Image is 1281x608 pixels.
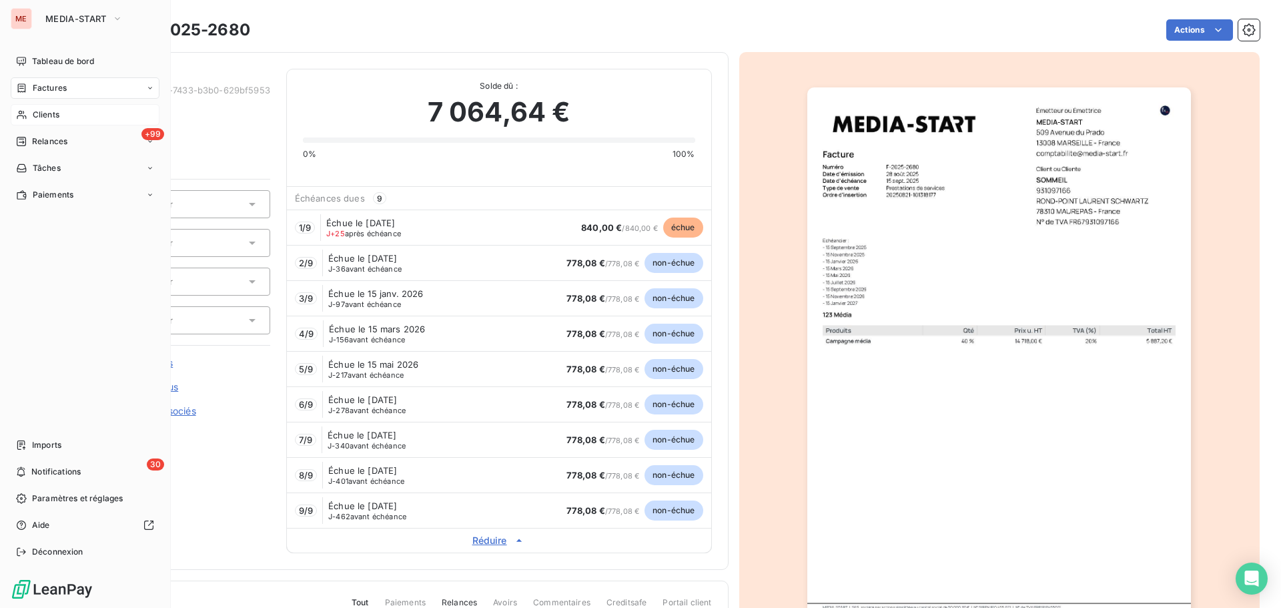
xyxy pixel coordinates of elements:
[299,293,313,304] span: 3 / 9
[328,300,345,309] span: J-97
[299,470,313,481] span: 8 / 9
[32,546,83,558] span: Déconnexion
[566,507,640,516] span: / 778,08 €
[32,135,67,147] span: Relances
[299,434,312,445] span: 7 / 9
[295,193,365,204] span: Échéances dues
[328,288,423,299] span: Échue le 15 janv. 2026
[566,330,640,339] span: / 778,08 €
[303,80,695,92] span: Solde dû :
[1166,19,1233,41] button: Actions
[45,13,107,24] span: MEDIA-START
[326,218,395,228] span: Échue le [DATE]
[32,493,123,505] span: Paramètres et réglages
[328,265,402,273] span: avant échéance
[11,515,159,536] a: Aide
[326,230,401,238] span: après échéance
[33,82,67,94] span: Factures
[1236,563,1268,595] div: Open Intercom Messenger
[328,477,348,486] span: J-401
[32,55,94,67] span: Tableau de bord
[287,534,711,547] span: Réduire
[566,434,605,445] span: 778,08 €
[105,85,270,95] span: 0198f0a6-22c8-7433-b3b0-629bf59537f2
[566,470,605,481] span: 778,08 €
[328,442,406,450] span: avant échéance
[566,399,605,410] span: 778,08 €
[303,148,316,160] span: 0%
[33,109,59,121] span: Clients
[11,579,93,600] img: Logo LeanPay
[329,324,425,334] span: Échue le 15 mars 2026
[32,439,61,451] span: Imports
[33,162,61,174] span: Tâches
[299,222,311,233] span: 1 / 9
[328,406,350,415] span: J-278
[328,370,348,380] span: J-217
[299,328,314,339] span: 4 / 9
[566,471,640,481] span: / 778,08 €
[329,335,349,344] span: J-156
[566,436,640,445] span: / 778,08 €
[645,430,703,450] span: non-échue
[32,519,50,531] span: Aide
[566,505,605,516] span: 778,08 €
[673,148,695,160] span: 100%
[299,258,313,268] span: 2 / 9
[645,465,703,485] span: non-échue
[566,328,605,339] span: 778,08 €
[328,501,397,511] span: Échue le [DATE]
[581,222,622,233] span: 840,00 €
[645,501,703,521] span: non-échue
[328,513,406,521] span: avant échéance
[328,253,397,264] span: Échue le [DATE]
[566,364,605,374] span: 778,08 €
[373,192,386,204] span: 9
[31,466,81,478] span: Notifications
[141,128,164,140] span: +99
[328,512,350,521] span: J-462
[299,505,313,516] span: 9 / 9
[328,300,401,308] span: avant échéance
[566,293,605,304] span: 778,08 €
[328,430,396,440] span: Échue le [DATE]
[11,8,32,29] div: ME
[326,229,345,238] span: J+25
[566,365,640,374] span: / 778,08 €
[328,477,404,485] span: avant échéance
[428,92,570,132] span: 7 064,64 €
[645,324,703,344] span: non-échue
[566,259,640,268] span: / 778,08 €
[329,336,405,344] span: avant échéance
[147,459,164,471] span: 30
[566,400,640,410] span: / 778,08 €
[645,394,703,414] span: non-échue
[328,264,346,274] span: J-36
[299,364,313,374] span: 5 / 9
[566,258,605,268] span: 778,08 €
[328,359,418,370] span: Échue le 15 mai 2026
[328,394,397,405] span: Échue le [DATE]
[645,288,703,308] span: non-échue
[33,189,73,201] span: Paiements
[328,465,397,476] span: Échue le [DATE]
[645,253,703,273] span: non-échue
[645,359,703,379] span: non-échue
[299,399,313,410] span: 6 / 9
[663,218,703,238] span: échue
[328,441,350,450] span: J-340
[328,371,404,379] span: avant échéance
[566,294,640,304] span: / 778,08 €
[328,406,406,414] span: avant échéance
[581,224,658,233] span: / 840,00 €
[143,18,250,42] h3: F-2025-2680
